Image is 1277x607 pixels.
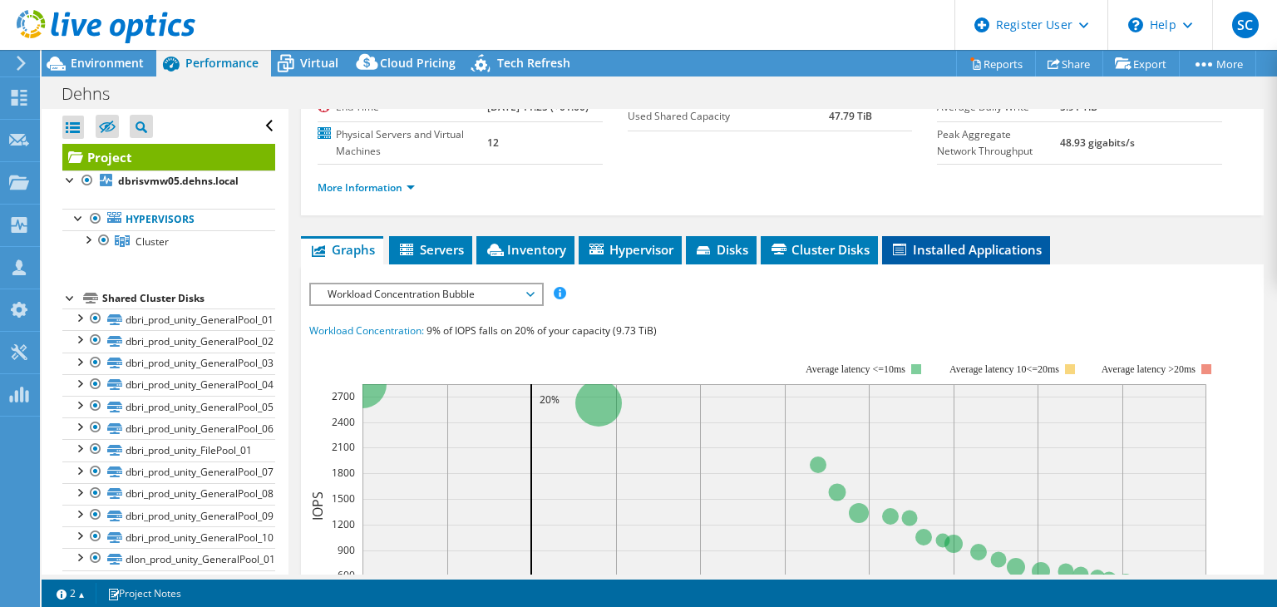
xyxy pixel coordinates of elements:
[380,55,456,71] span: Cloud Pricing
[487,100,589,114] b: [DATE] 11:25 (+01:00)
[332,415,355,429] text: 2400
[937,126,1060,160] label: Peak Aggregate Network Throughput
[62,374,275,396] a: dbri_prod_unity_GeneralPool_04
[1102,51,1180,76] a: Export
[540,392,560,407] text: 20%
[62,526,275,548] a: dbri_prod_unity_GeneralPool_10
[397,241,464,258] span: Servers
[62,548,275,570] a: dlon_prod_unity_GeneralPool_01
[332,466,355,480] text: 1800
[338,543,355,557] text: 900
[62,570,275,592] a: dlon_prod_unity_GeneralPool_02
[71,55,144,71] span: Environment
[1035,51,1103,76] a: Share
[485,241,566,258] span: Inventory
[136,234,169,249] span: Cluster
[45,583,96,604] a: 2
[332,440,355,454] text: 2100
[62,144,275,170] a: Project
[890,241,1042,258] span: Installed Applications
[426,323,657,338] span: 9% of IOPS falls on 20% of your capacity (9.73 TiB)
[62,353,275,374] a: dbri_prod_unity_GeneralPool_03
[62,396,275,417] a: dbri_prod_unity_GeneralPool_05
[102,289,275,308] div: Shared Cluster Disks
[96,583,193,604] a: Project Notes
[587,241,673,258] span: Hypervisor
[1102,363,1196,375] text: Average latency >20ms
[332,491,355,506] text: 1500
[628,108,830,125] label: Used Shared Capacity
[1060,100,1097,114] b: 5.91 TiB
[338,568,355,582] text: 600
[769,241,870,258] span: Cluster Disks
[1128,17,1143,32] svg: \n
[118,174,239,188] b: dbrisvmw05.dehns.local
[62,483,275,505] a: dbri_prod_unity_GeneralPool_08
[1232,12,1259,38] span: SC
[949,363,1059,375] tspan: Average latency 10<=20ms
[829,109,872,123] b: 47.79 TiB
[62,230,275,252] a: Cluster
[694,241,748,258] span: Disks
[62,439,275,461] a: dbri_prod_unity_FilePool_01
[62,308,275,330] a: dbri_prod_unity_GeneralPool_01
[62,209,275,230] a: Hypervisors
[62,170,275,192] a: dbrisvmw05.dehns.local
[1179,51,1256,76] a: More
[806,363,905,375] tspan: Average latency <=10ms
[332,389,355,403] text: 2700
[332,517,355,531] text: 1200
[62,505,275,526] a: dbri_prod_unity_GeneralPool_09
[62,417,275,439] a: dbri_prod_unity_GeneralPool_06
[487,136,499,150] b: 12
[956,51,1036,76] a: Reports
[185,55,259,71] span: Performance
[62,330,275,352] a: dbri_prod_unity_GeneralPool_02
[300,55,338,71] span: Virtual
[62,461,275,483] a: dbri_prod_unity_GeneralPool_07
[319,284,533,304] span: Workload Concentration Bubble
[318,126,487,160] label: Physical Servers and Virtual Machines
[309,241,375,258] span: Graphs
[308,491,327,520] text: IOPS
[497,55,570,71] span: Tech Refresh
[1060,136,1135,150] b: 48.93 gigabits/s
[54,85,136,103] h1: Dehns
[318,180,415,195] a: More Information
[309,323,424,338] span: Workload Concentration:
